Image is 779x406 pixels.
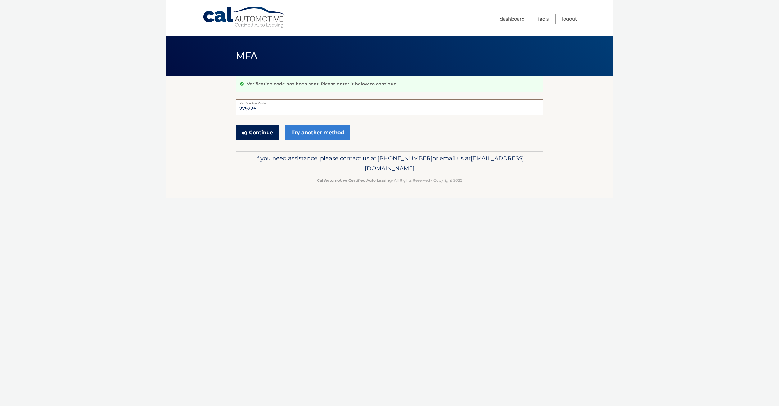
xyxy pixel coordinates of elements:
a: Cal Automotive [202,6,286,28]
a: Dashboard [500,14,525,24]
p: - All Rights Reserved - Copyright 2025 [240,177,539,184]
span: [PHONE_NUMBER] [378,155,433,162]
p: Verification code has been sent. Please enter it below to continue. [247,81,397,87]
span: MFA [236,50,258,62]
button: Continue [236,125,279,140]
input: Verification Code [236,99,543,115]
p: If you need assistance, please contact us at: or email us at [240,153,539,173]
a: FAQ's [538,14,549,24]
a: Try another method [285,125,350,140]
span: [EMAIL_ADDRESS][DOMAIN_NAME] [365,155,524,172]
strong: Cal Automotive Certified Auto Leasing [317,178,392,183]
label: Verification Code [236,99,543,104]
a: Logout [562,14,577,24]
